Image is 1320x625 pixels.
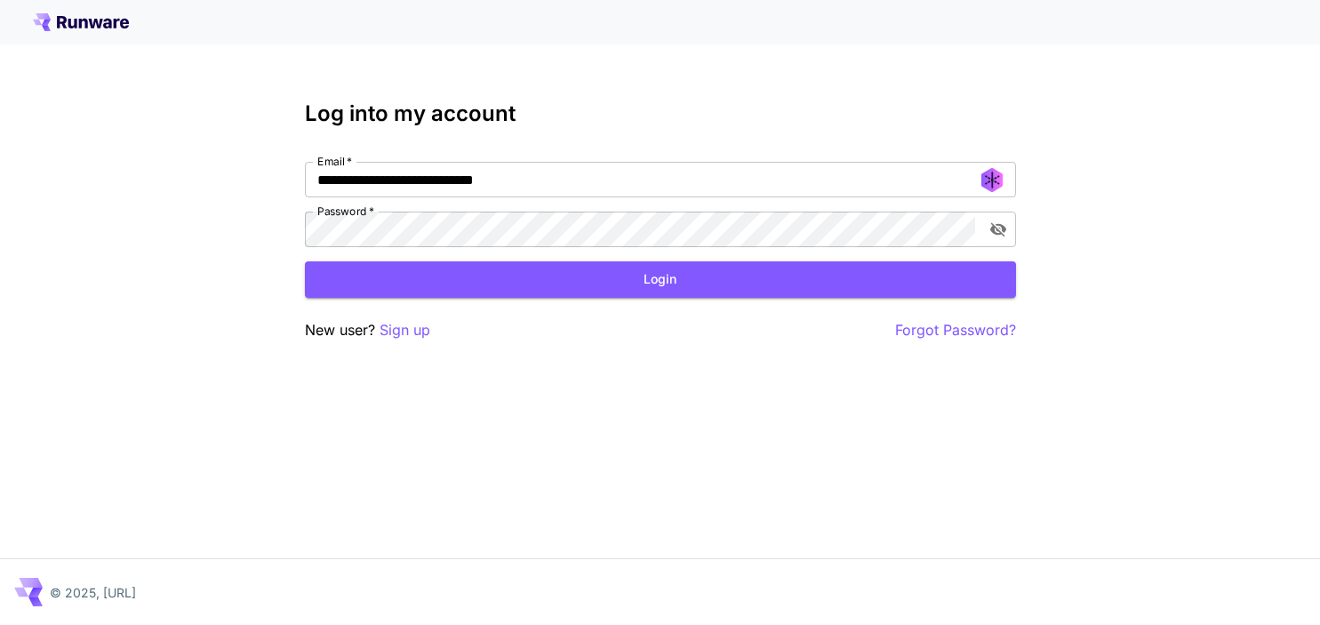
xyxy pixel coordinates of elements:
[895,319,1016,341] button: Forgot Password?
[317,154,352,169] label: Email
[982,213,1014,245] button: toggle password visibility
[305,261,1016,298] button: Login
[305,319,430,341] p: New user?
[380,319,430,341] button: Sign up
[305,101,1016,126] h3: Log into my account
[317,204,374,219] label: Password
[50,583,136,602] p: © 2025, [URL]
